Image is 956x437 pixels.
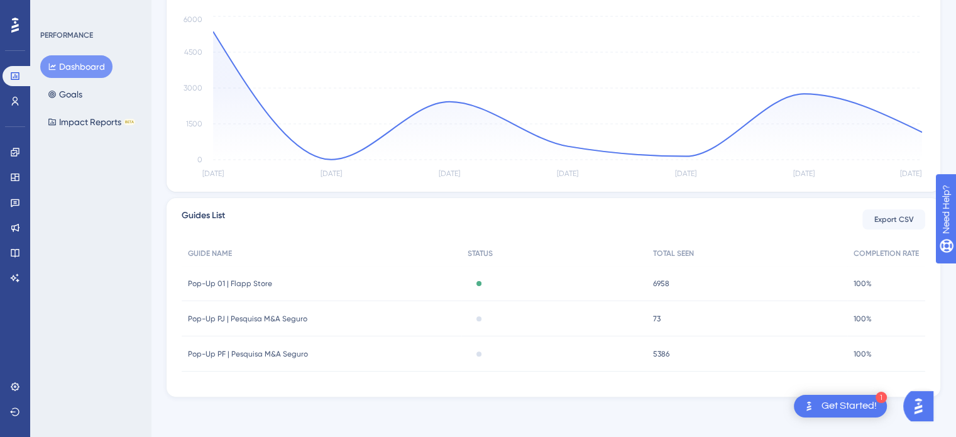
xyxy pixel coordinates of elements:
[188,349,308,359] span: Pop-Up PF | Pesquisa M&A Seguro
[854,314,872,324] span: 100%
[188,314,307,324] span: Pop-Up PJ | Pesquisa M&A Seguro
[40,83,90,106] button: Goals
[854,279,872,289] span: 100%
[900,169,921,178] tspan: [DATE]
[876,392,887,403] div: 1
[184,14,202,23] tspan: 6000
[439,169,460,178] tspan: [DATE]
[321,169,342,178] tspan: [DATE]
[862,209,925,230] button: Export CSV
[653,314,661,324] span: 73
[40,55,113,78] button: Dashboard
[40,111,143,133] button: Impact ReportsBETA
[794,395,887,418] div: Open Get Started! checklist, remaining modules: 1
[40,30,93,40] div: PERFORMANCE
[557,169,578,178] tspan: [DATE]
[468,248,493,258] span: STATUS
[184,84,202,92] tspan: 3000
[188,279,272,289] span: Pop-Up 01 | Flapp Store
[184,48,202,57] tspan: 4500
[854,349,872,359] span: 100%
[653,248,694,258] span: TOTAL SEEN
[124,119,135,125] div: BETA
[653,349,669,359] span: 5386
[197,155,202,164] tspan: 0
[821,399,877,413] div: Get Started!
[793,169,815,178] tspan: [DATE]
[202,169,224,178] tspan: [DATE]
[874,214,914,224] span: Export CSV
[188,248,232,258] span: GUIDE NAME
[182,208,225,231] span: Guides List
[186,119,202,128] tspan: 1500
[30,3,79,18] span: Need Help?
[903,387,941,425] iframe: UserGuiding AI Assistant Launcher
[653,279,669,289] span: 6958
[854,248,919,258] span: COMPLETION RATE
[801,399,816,414] img: launcher-image-alternative-text
[675,169,696,178] tspan: [DATE]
